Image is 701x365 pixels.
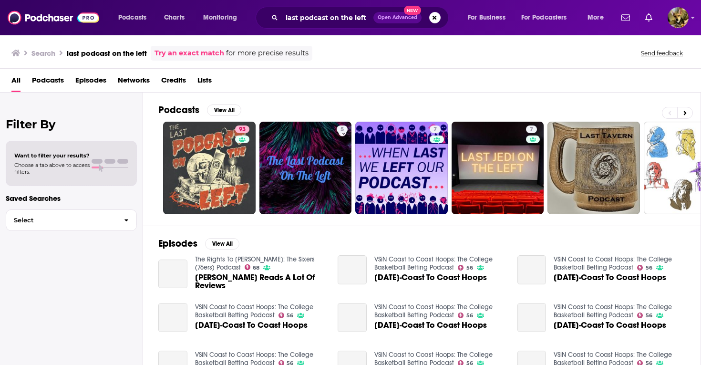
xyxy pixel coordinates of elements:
[581,10,616,25] button: open menu
[404,6,421,15] span: New
[554,273,666,282] a: 11/6/23-Coast To Coast Hoops
[203,11,237,24] span: Monitoring
[458,313,473,318] a: 56
[158,10,190,25] a: Charts
[466,266,473,270] span: 56
[195,303,313,319] a: VSiN Coast to Coast Hoops: The College Basketball Betting Podcast
[646,266,652,270] span: 56
[32,73,64,92] a: Podcasts
[195,321,308,329] span: [DATE]-Coast To Coast Hoops
[158,104,199,116] h2: Podcasts
[668,7,689,28] span: Logged in as SydneyDemo
[554,303,672,319] a: VSiN Coast to Coast Hoops: The College Basketball Betting Podcast
[637,265,652,271] a: 56
[430,125,441,133] a: 7
[158,104,241,116] a: PodcastsView All
[340,125,344,135] span: 5
[461,10,517,25] button: open menu
[158,238,197,250] h2: Episodes
[646,313,652,318] span: 56
[468,11,505,24] span: For Business
[554,273,666,282] span: [DATE]-Coast To Coast Hoops
[554,321,666,329] span: [DATE]-Coast To Coast Hoops
[164,11,185,24] span: Charts
[637,313,652,318] a: 56
[374,273,487,282] a: 11/7/22-Coast To Coast Hoops
[554,321,666,329] a: 2/11/23-Coast To Coast Hoops
[197,73,212,92] a: Lists
[554,255,672,271] a: VSiN Coast to Coast Hoops: The College Basketball Betting Podcast
[6,217,116,223] span: Select
[158,303,187,332] a: 1/14/23-Coast To Coast Hoops
[155,48,224,59] a: Try an exact match
[14,162,90,175] span: Choose a tab above to access filters.
[458,265,473,271] a: 56
[282,10,373,25] input: Search podcasts, credits, & more...
[517,255,546,284] a: 11/6/23-Coast To Coast Hoops
[641,10,656,26] a: Show notifications dropdown
[638,49,686,57] button: Send feedback
[452,122,544,214] a: 7
[278,313,294,318] a: 56
[112,10,159,25] button: open menu
[8,9,99,27] img: Podchaser - Follow, Share and Rate Podcasts
[253,266,259,270] span: 68
[67,49,147,58] h3: last podcast on the left
[374,273,487,282] span: [DATE]-Coast To Coast Hoops
[6,209,137,231] button: Select
[521,11,567,24] span: For Podcasters
[355,122,448,214] a: 7
[374,321,487,329] span: [DATE]-Coast To Coast Hoops
[196,10,249,25] button: open menu
[374,321,487,329] a: 2/4/23-Coast To Coast Hoops
[11,73,21,92] a: All
[158,260,187,289] a: Spike Reads A Lot Of Reviews
[287,313,293,318] span: 56
[195,273,327,290] a: Spike Reads A Lot Of Reviews
[378,15,417,20] span: Open Advanced
[161,73,186,92] a: Credits
[374,303,493,319] a: VSiN Coast to Coast Hoops: The College Basketball Betting Podcast
[373,12,422,23] button: Open AdvancedNew
[668,7,689,28] button: Show profile menu
[259,122,352,214] a: 5
[338,303,367,332] a: 2/4/23-Coast To Coast Hoops
[265,7,458,29] div: Search podcasts, credits, & more...
[31,49,55,58] h3: Search
[337,125,348,133] a: 5
[235,125,249,133] a: 93
[6,194,137,203] p: Saved Searches
[163,122,256,214] a: 93
[226,48,309,59] span: for more precise results
[515,10,581,25] button: open menu
[668,7,689,28] img: User Profile
[338,255,367,284] a: 11/7/22-Coast To Coast Hoops
[14,152,90,159] span: Want to filter your results?
[245,264,260,270] a: 68
[195,255,315,271] a: The Rights To Ricky Sanchez: The Sixers (76ers) Podcast
[530,125,533,135] span: 7
[75,73,106,92] a: Episodes
[207,104,241,116] button: View All
[517,303,546,332] a: 2/11/23-Coast To Coast Hoops
[433,125,437,135] span: 7
[618,10,634,26] a: Show notifications dropdown
[374,255,493,271] a: VSiN Coast to Coast Hoops: The College Basketball Betting Podcast
[158,238,239,250] a: EpisodesView All
[195,321,308,329] a: 1/14/23-Coast To Coast Hoops
[195,273,327,290] span: [PERSON_NAME] Reads A Lot Of Reviews
[239,125,246,135] span: 93
[466,313,473,318] span: 56
[6,117,137,131] h2: Filter By
[526,125,537,133] a: 7
[205,238,239,250] button: View All
[118,73,150,92] a: Networks
[118,11,146,24] span: Podcasts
